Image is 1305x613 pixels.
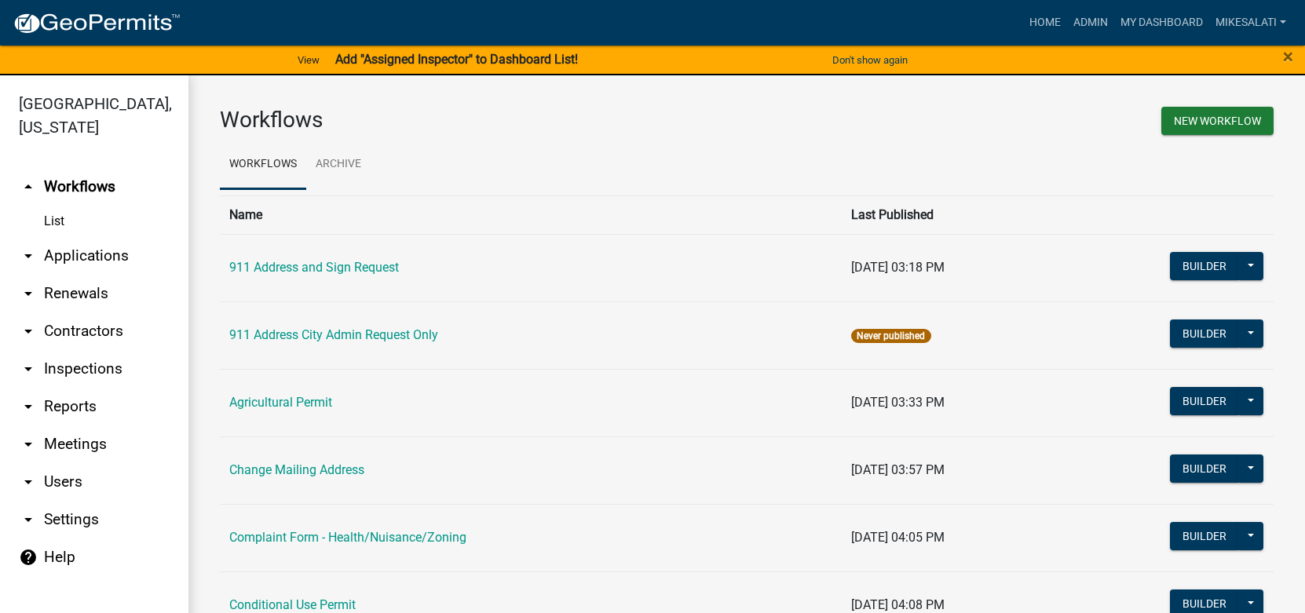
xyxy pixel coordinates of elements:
[1170,319,1239,348] button: Builder
[19,246,38,265] i: arrow_drop_down
[229,395,332,410] a: Agricultural Permit
[1209,8,1292,38] a: MikeSalati
[1067,8,1114,38] a: Admin
[19,397,38,416] i: arrow_drop_down
[851,530,945,545] span: [DATE] 04:05 PM
[229,597,356,612] a: Conditional Use Permit
[1114,8,1209,38] a: My Dashboard
[229,327,438,342] a: 911 Address City Admin Request Only
[19,473,38,491] i: arrow_drop_down
[851,395,945,410] span: [DATE] 03:33 PM
[851,462,945,477] span: [DATE] 03:57 PM
[306,140,371,190] a: Archive
[19,284,38,303] i: arrow_drop_down
[229,462,364,477] a: Change Mailing Address
[1023,8,1067,38] a: Home
[291,47,326,73] a: View
[229,260,399,275] a: 911 Address and Sign Request
[19,435,38,454] i: arrow_drop_down
[826,47,914,73] button: Don't show again
[851,260,945,275] span: [DATE] 03:18 PM
[1170,387,1239,415] button: Builder
[335,52,578,67] strong: Add "Assigned Inspector" to Dashboard List!
[220,140,306,190] a: Workflows
[19,359,38,378] i: arrow_drop_down
[220,107,735,133] h3: Workflows
[19,322,38,341] i: arrow_drop_down
[851,329,930,343] span: Never published
[19,548,38,567] i: help
[1283,47,1293,66] button: Close
[851,597,945,612] span: [DATE] 04:08 PM
[220,195,842,234] th: Name
[229,530,466,545] a: Complaint Form - Health/Nuisance/Zoning
[1283,46,1293,68] span: ×
[1170,454,1239,483] button: Builder
[1170,522,1239,550] button: Builder
[1161,107,1274,135] button: New Workflow
[19,177,38,196] i: arrow_drop_up
[1170,252,1239,280] button: Builder
[19,510,38,529] i: arrow_drop_down
[842,195,1056,234] th: Last Published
